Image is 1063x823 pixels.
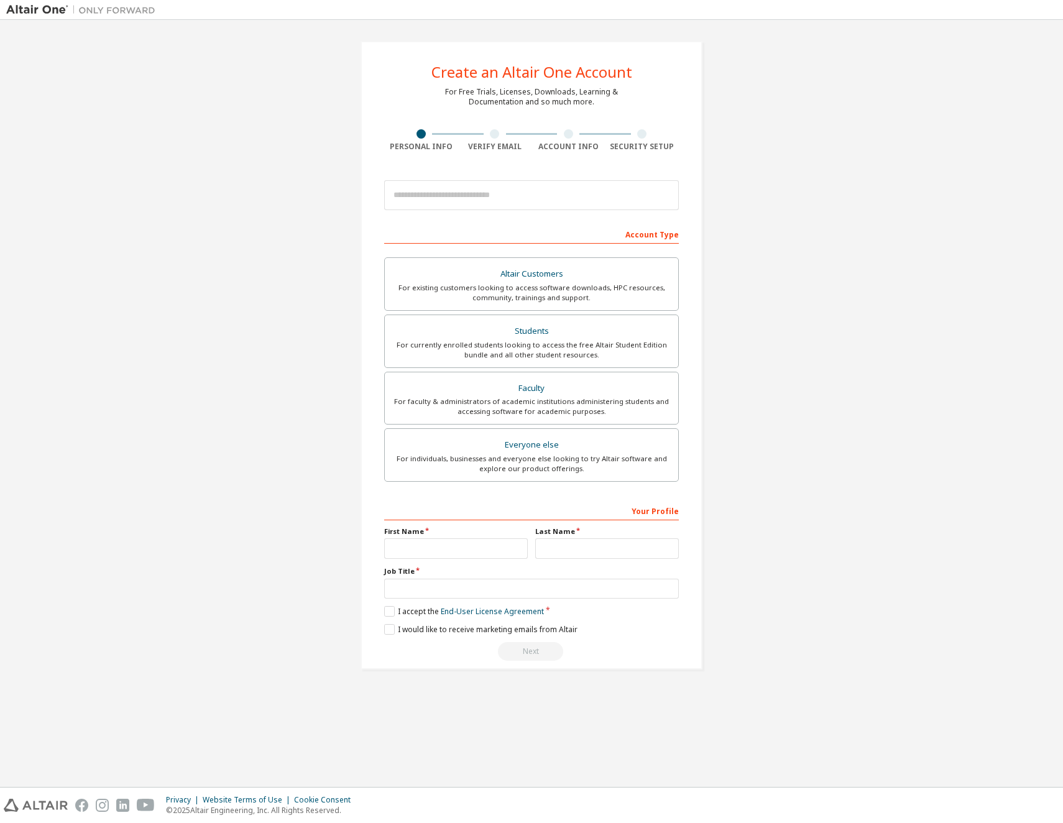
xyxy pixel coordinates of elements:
[116,799,129,812] img: linkedin.svg
[392,454,671,474] div: For individuals, businesses and everyone else looking to try Altair software and explore our prod...
[4,799,68,812] img: altair_logo.svg
[384,642,679,661] div: Read and acccept EULA to continue
[392,397,671,416] div: For faculty & administrators of academic institutions administering students and accessing softwa...
[173,805,341,816] font: 2025 Altair Engineering, Inc. All Rights Reserved.
[203,795,294,805] div: Website Terms of Use
[294,795,358,805] div: Cookie Consent
[392,283,671,303] div: For existing customers looking to access software downloads, HPC resources, community, trainings ...
[531,142,605,152] div: Account Info
[605,142,679,152] div: Security Setup
[384,142,458,152] div: Personal Info
[384,606,544,617] label: I accept the
[75,799,88,812] img: facebook.svg
[392,323,671,340] div: Students
[458,142,532,152] div: Verify Email
[535,526,679,536] label: Last Name
[384,224,679,244] div: Account Type
[384,500,679,520] div: Your Profile
[166,795,203,805] div: Privacy
[431,65,632,80] div: Create an Altair One Account
[384,526,528,536] label: First Name
[384,624,578,635] label: I would like to receive marketing emails from Altair
[445,87,618,107] div: For Free Trials, Licenses, Downloads, Learning & Documentation and so much more.
[96,799,109,812] img: instagram.svg
[392,380,671,397] div: Faculty
[392,340,671,360] div: For currently enrolled students looking to access the free Altair Student Edition bundle and all ...
[384,566,679,576] label: Job Title
[441,606,544,617] a: End-User License Agreement
[392,265,671,283] div: Altair Customers
[392,436,671,454] div: Everyone else
[166,805,358,816] p: ©
[6,4,162,16] img: Altair One
[137,799,155,812] img: youtube.svg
